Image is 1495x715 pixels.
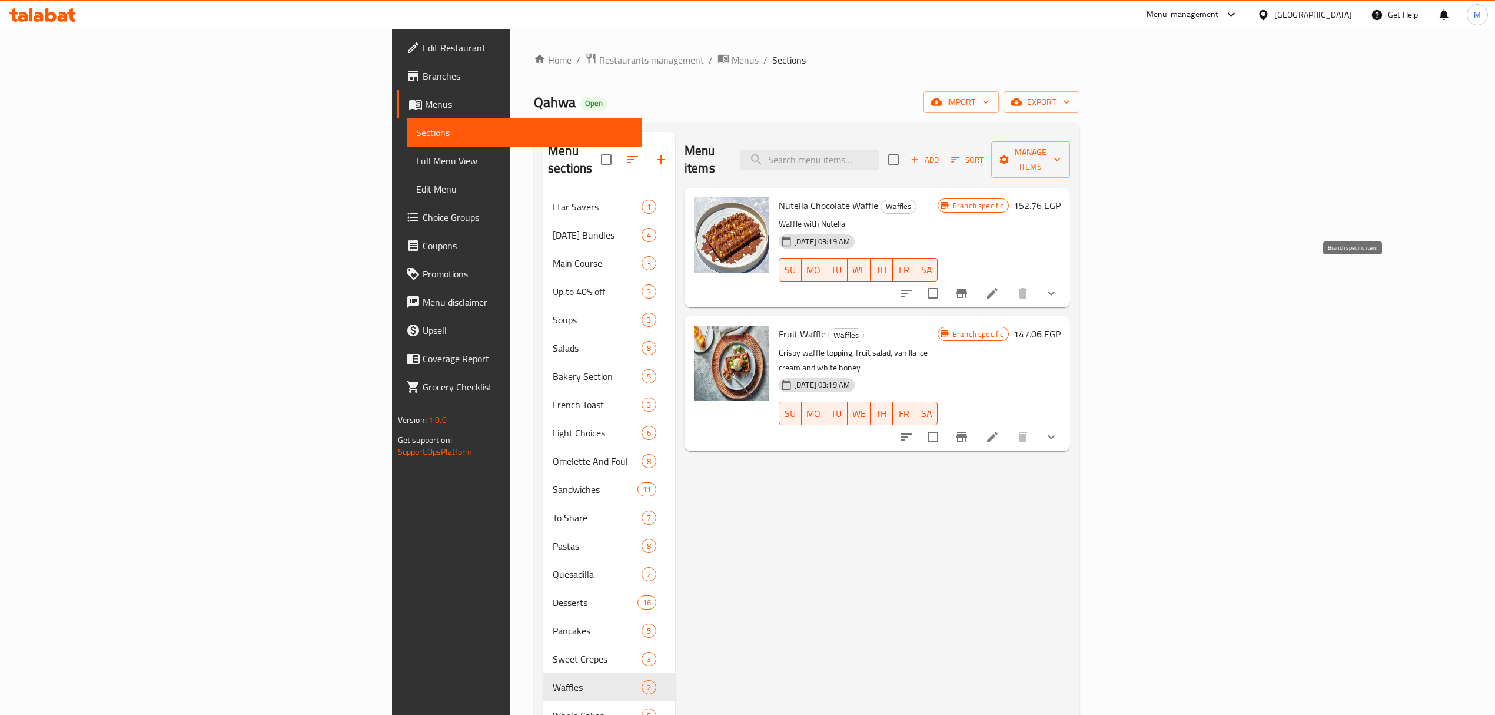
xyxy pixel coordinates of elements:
[553,595,637,610] span: Desserts
[779,258,802,282] button: SU
[642,511,656,525] div: items
[553,256,642,270] span: Main Course
[397,231,642,260] a: Coupons
[1044,286,1058,300] svg: Show Choices
[642,539,656,553] div: items
[763,53,768,67] li: /
[642,426,656,440] div: items
[642,399,656,411] span: 3
[416,182,632,196] span: Edit Menu
[642,201,656,213] span: 1
[1013,95,1070,110] span: export
[825,402,848,425] button: TU
[694,197,769,273] img: Nutella Chocolate Waffle
[921,281,945,306] span: Select to update
[397,203,642,231] a: Choice Groups
[425,97,632,111] span: Menus
[784,261,797,279] span: SU
[642,682,656,693] span: 2
[638,597,656,608] span: 16
[1001,145,1061,174] span: Manage items
[398,432,452,448] span: Get support on:
[642,624,656,638] div: items
[423,69,632,83] span: Branches
[553,341,642,355] span: Salads
[991,141,1070,178] button: Manage items
[423,210,632,224] span: Choice Groups
[553,284,642,299] span: Up to 40% off
[642,512,656,524] span: 7
[893,402,915,425] button: FR
[848,258,871,282] button: WE
[985,430,999,444] a: Edit menu item
[642,625,656,637] span: 5
[553,426,642,440] span: Light Choices
[553,369,642,383] span: Bakery Section
[920,261,933,279] span: SA
[423,380,632,394] span: Grocery Checklist
[1037,279,1065,307] button: show more
[553,539,642,553] span: Pastas
[423,295,632,309] span: Menu disclaimer
[948,329,1008,340] span: Branch specific
[1147,8,1219,22] div: Menu-management
[685,142,726,177] h2: Menu items
[642,343,656,354] span: 8
[875,405,888,422] span: TH
[779,217,938,231] p: Waffle with Nutella
[543,334,675,362] div: Salads8
[642,680,656,694] div: items
[642,230,656,241] span: 4
[1037,423,1065,451] button: show more
[881,147,906,172] span: Select section
[948,423,976,451] button: Branch-specific-item
[642,428,656,439] span: 6
[1009,423,1037,451] button: delete
[553,228,642,242] span: [DATE] Bundles
[806,405,820,422] span: MO
[423,352,632,366] span: Coverage Report
[642,569,656,580] span: 2
[407,118,642,147] a: Sections
[772,53,806,67] span: Sections
[1009,279,1037,307] button: delete
[779,197,878,214] span: Nutella Chocolate Waffle
[553,200,642,214] span: Ftar Savers
[553,680,642,694] span: Waffles
[416,125,632,140] span: Sections
[825,258,848,282] button: TU
[871,258,893,282] button: TH
[637,595,656,610] div: items
[906,151,943,169] span: Add item
[423,267,632,281] span: Promotions
[1014,326,1061,342] h6: 147.06 EGP
[397,34,642,62] a: Edit Restaurant
[553,313,642,327] span: Soups
[806,261,820,279] span: MO
[397,316,642,345] a: Upsell
[553,482,637,496] div: Sandwiches
[948,279,976,307] button: Branch-specific-item
[830,261,843,279] span: TU
[553,652,642,666] span: Sweet Crepes
[828,328,864,342] div: Waffles
[881,200,916,214] div: Waffles
[543,617,675,645] div: Pancakes5
[830,405,843,422] span: TU
[647,145,675,174] button: Add section
[920,405,933,422] span: SA
[407,175,642,203] a: Edit Menu
[642,256,656,270] div: items
[543,560,675,588] div: Quesadilla2
[553,454,642,468] span: Omelette And Foul
[642,654,656,665] span: 3
[543,249,675,277] div: Main Course3
[543,193,675,221] div: Ftar Savers1
[619,145,647,174] span: Sort sections
[948,151,986,169] button: Sort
